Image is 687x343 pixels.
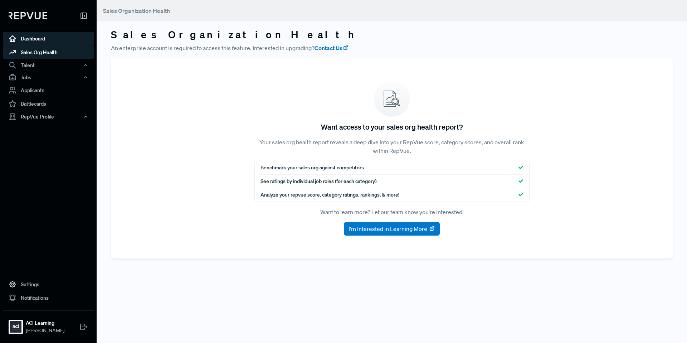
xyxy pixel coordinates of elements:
[260,178,376,185] span: See ratings by individual job roles (for each category)
[3,45,94,59] a: Sales Org Health
[260,191,399,199] span: Analyze your repvue score, category ratings, rankings, & more!
[321,122,463,131] h5: Want access to your sales org health report?
[3,97,94,111] a: Battlecards
[3,310,94,337] a: ACI LearningACI Learning[PERSON_NAME]
[349,224,427,233] span: I'm Interested in Learning More
[254,138,530,155] p: Your sales org health report reveals a deep dive into your RepVue score, category scores, and ove...
[111,44,673,52] p: An enterprise account is required to access this feature. Interested in upgrading?
[26,319,64,327] strong: ACI Learning
[3,277,94,291] a: Settings
[3,111,94,123] button: RepVue Profile
[9,12,47,19] img: RepVue
[315,44,349,52] a: Contact Us
[10,321,21,333] img: ACI Learning
[26,327,64,334] span: [PERSON_NAME]
[111,29,673,41] h3: Sales Organization Health
[3,59,94,71] button: Talent
[254,208,530,216] p: Want to learn more? Let our team know you're interested!
[344,222,440,236] button: I'm Interested in Learning More
[3,83,94,97] a: Applicants
[3,71,94,83] button: Jobs
[3,32,94,45] a: Dashboard
[260,164,364,171] span: Benchmark your sales org against competitors
[103,7,170,14] span: Sales Organization Health
[3,291,94,305] a: Notifications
